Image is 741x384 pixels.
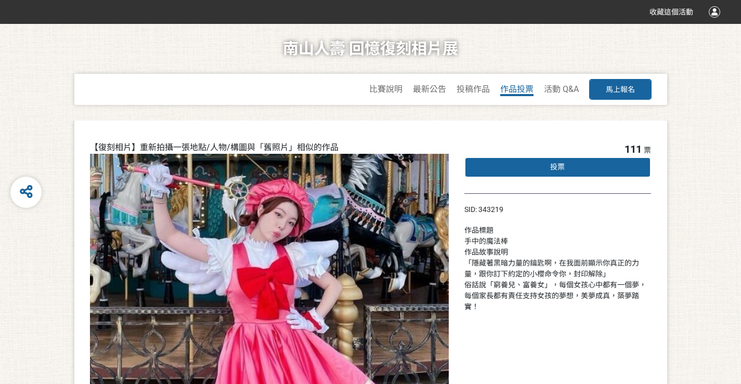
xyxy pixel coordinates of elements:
a: 投稿作品 [457,84,490,94]
span: 作品投票 [500,84,534,94]
span: SID: 343219 [464,205,503,214]
span: 作品標題 [464,226,493,234]
button: 馬上報名 [589,79,652,100]
a: 比賽說明 [369,84,402,94]
span: 投票 [550,163,565,171]
div: 手中的魔法棒 [464,236,652,247]
span: 票 [644,146,651,154]
span: 111 [625,143,642,155]
span: 作品故事說明 [464,248,508,256]
span: 馬上報名 [606,85,635,94]
div: 「隱藏著黑暗力量的鑰匙啊，在我面前顯示你真正的力量，跟你訂下約定的小櫻命令你，封印解除」 俗話說「窮養兒、富養女」，每個女孩心中都有一個夢，每個家長都有責任支持女孩的夢想，美夢成真，築夢踏實！ [464,258,652,312]
span: 【復刻相片】重新拍攝一張地點/人物/構圖與「舊照片」相似的作品 [90,142,339,152]
h1: 南山人壽 回憶復刻相片展 [283,24,458,74]
a: 最新公告 [413,84,446,94]
a: 活動 Q&A [544,84,579,94]
a: 作品投票 [500,84,534,96]
span: 收藏這個活動 [649,8,693,16]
